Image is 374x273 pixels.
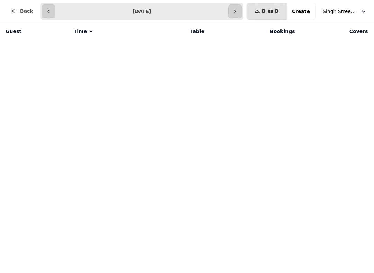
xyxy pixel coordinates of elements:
span: 0 [261,9,265,14]
span: Time [74,28,87,35]
span: Back [20,9,33,13]
span: 0 [275,9,278,14]
button: Create [286,3,315,20]
button: Singh Street Bruntsfield [319,5,371,18]
button: Back [6,3,39,19]
th: Covers [299,23,372,40]
span: Create [292,9,310,14]
th: Table [147,23,208,40]
th: Bookings [208,23,299,40]
span: Singh Street Bruntsfield [323,8,357,15]
button: 00 [247,3,286,20]
button: Time [74,28,94,35]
